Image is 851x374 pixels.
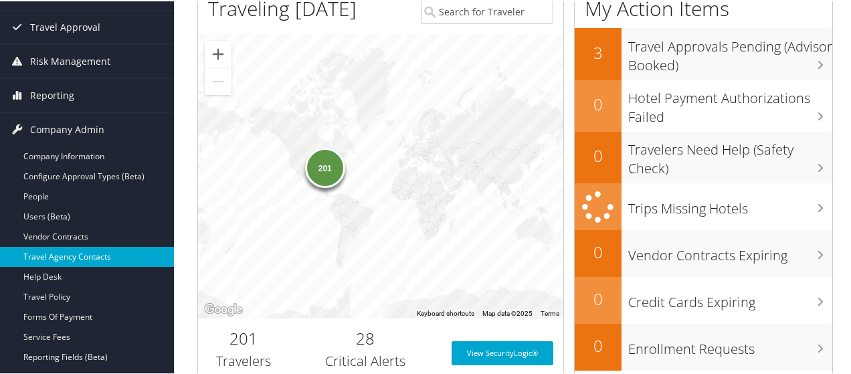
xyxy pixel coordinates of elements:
[575,286,622,309] h2: 0
[30,43,110,77] span: Risk Management
[30,9,100,43] span: Travel Approval
[205,67,231,94] button: Zoom out
[575,130,832,182] a: 0Travelers Need Help (Safety Check)
[299,351,431,369] h3: Critical Alerts
[482,308,533,316] span: Map data ©2025
[305,147,345,187] div: 201
[201,300,246,317] img: Google
[299,326,431,349] h2: 28
[575,333,622,356] h2: 0
[575,143,622,166] h2: 0
[628,81,832,125] h3: Hotel Payment Authorizations Failed
[452,340,553,364] a: View SecurityLogic®
[575,322,832,369] a: 0Enrollment Requests
[575,182,832,229] a: Trips Missing Hotels
[575,92,622,114] h2: 0
[208,351,279,369] h3: Travelers
[628,191,832,217] h3: Trips Missing Hotels
[30,112,104,145] span: Company Admin
[628,285,832,310] h3: Credit Cards Expiring
[575,276,832,322] a: 0Credit Cards Expiring
[575,27,832,78] a: 3Travel Approvals Pending (Advisor Booked)
[30,78,74,111] span: Reporting
[628,132,832,177] h3: Travelers Need Help (Safety Check)
[205,39,231,66] button: Zoom in
[201,300,246,317] a: Open this area in Google Maps (opens a new window)
[628,29,832,74] h3: Travel Approvals Pending (Advisor Booked)
[575,79,832,130] a: 0Hotel Payment Authorizations Failed
[575,40,622,63] h2: 3
[208,326,279,349] h2: 201
[541,308,559,316] a: Terms (opens in new tab)
[628,332,832,357] h3: Enrollment Requests
[417,308,474,317] button: Keyboard shortcuts
[575,240,622,262] h2: 0
[628,238,832,264] h3: Vendor Contracts Expiring
[575,229,832,276] a: 0Vendor Contracts Expiring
